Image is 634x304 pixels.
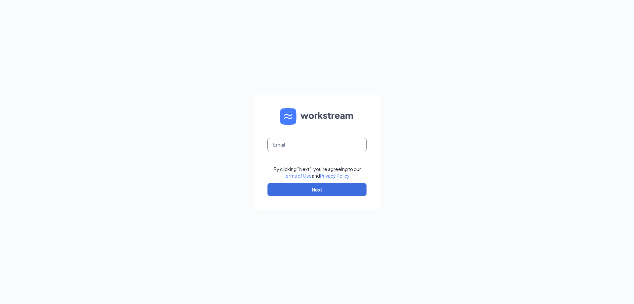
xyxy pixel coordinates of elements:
a: Privacy Policy [320,173,349,179]
input: Email [267,138,367,151]
img: WS logo and Workstream text [280,108,354,125]
div: By clicking "Next", you're agreeing to our and . [273,166,361,179]
button: Next [267,183,367,196]
a: Terms of Use [284,173,312,179]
